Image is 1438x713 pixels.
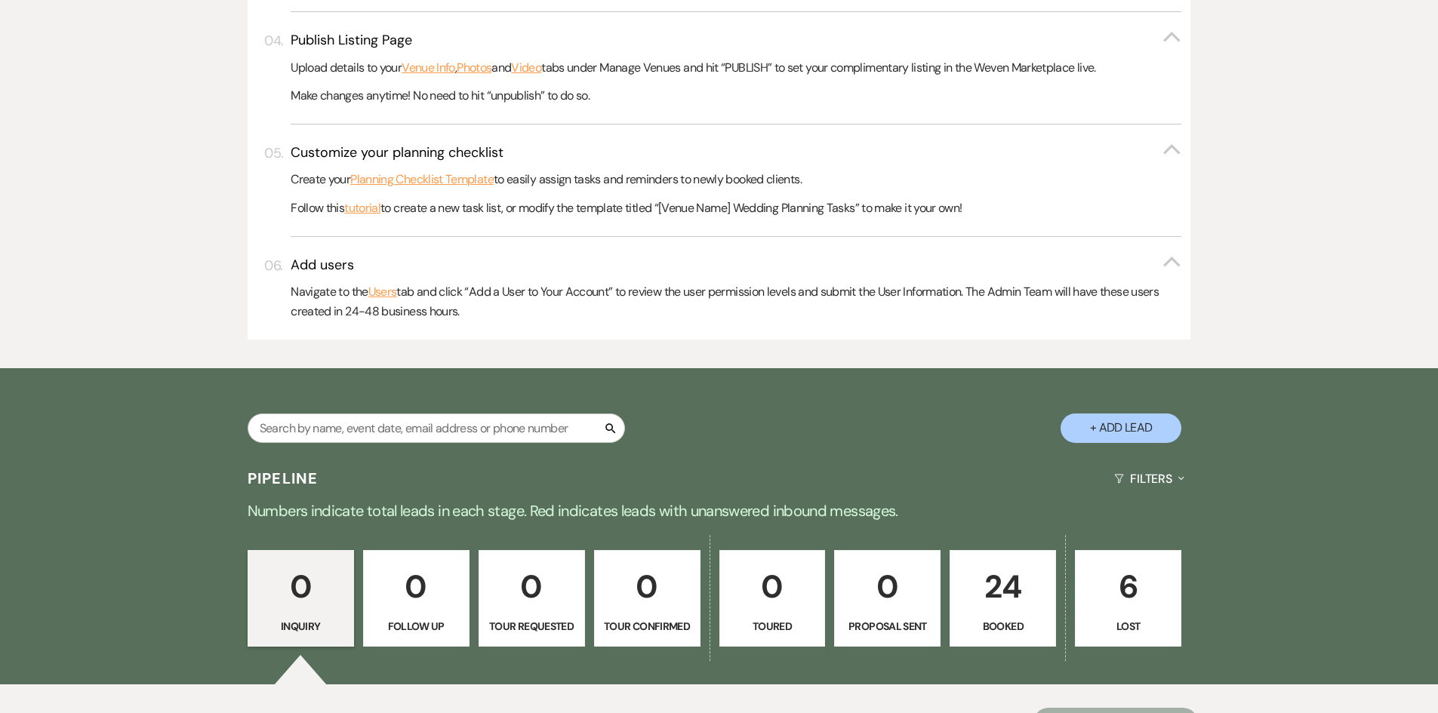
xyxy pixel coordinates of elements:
a: 0Tour Requested [479,550,585,647]
p: Numbers indicate total leads in each stage. Red indicates leads with unanswered inbound messages. [176,499,1263,523]
a: 0Proposal Sent [834,550,941,647]
p: 0 [488,561,575,612]
a: Video [511,58,541,78]
button: Add users [291,256,1181,275]
p: Follow Up [373,618,460,635]
a: 0Tour Confirmed [594,550,701,647]
p: Make changes anytime! No need to hit “unpublish” to do so. [291,86,1181,106]
p: Booked [959,618,1046,635]
p: 0 [257,561,344,612]
p: Follow this to create a new task list, or modify the template titled “[Venue Name] Wedding Planni... [291,198,1181,218]
button: Customize your planning checklist [291,143,1181,162]
a: 24Booked [950,550,1056,647]
p: 0 [373,561,460,612]
h3: Customize your planning checklist [291,143,503,162]
a: 0Follow Up [363,550,470,647]
p: Proposal Sent [844,618,931,635]
h3: Add users [291,256,354,275]
p: 0 [844,561,931,612]
h3: Pipeline [248,468,319,489]
p: Tour Confirmed [604,618,691,635]
p: 0 [604,561,691,612]
p: Inquiry [257,618,344,635]
a: Venue Info [402,58,455,78]
a: tutorial [344,198,380,218]
p: Lost [1085,618,1172,635]
a: Planning Checklist Template [350,170,494,189]
button: + Add Lead [1061,413,1181,443]
a: 0Inquiry [248,550,354,647]
p: Toured [729,618,816,635]
button: Filters [1108,459,1190,499]
a: 0Toured [719,550,826,647]
a: Users [368,282,397,302]
a: Photos [457,58,491,78]
a: 6Lost [1075,550,1181,647]
p: 6 [1085,561,1172,612]
button: Publish Listing Page [291,31,1181,50]
p: Navigate to the tab and click “Add a User to Your Account” to review the user permission levels a... [291,282,1181,321]
p: 0 [729,561,816,612]
p: Create your to easily assign tasks and reminders to newly booked clients. [291,170,1181,189]
p: Upload details to your , and tabs under Manage Venues and hit “PUBLISH” to set your complimentary... [291,58,1181,78]
p: 24 [959,561,1046,612]
p: Tour Requested [488,618,575,635]
input: Search by name, event date, email address or phone number [248,413,625,443]
h3: Publish Listing Page [291,31,412,50]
